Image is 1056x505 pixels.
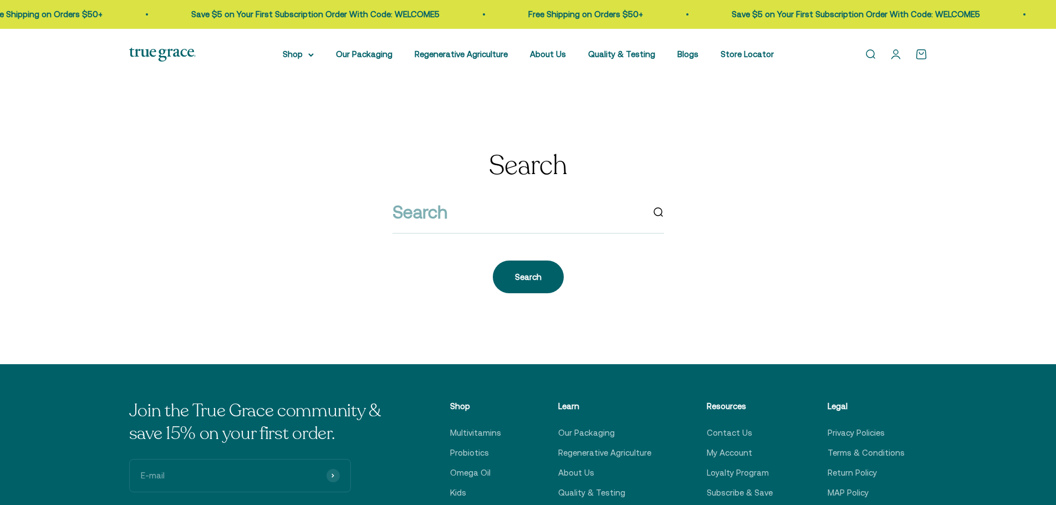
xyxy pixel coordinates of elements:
a: Free Shipping on Orders $50+ [475,9,590,19]
a: MAP Policy [828,486,869,499]
a: Loyalty Program [707,466,769,480]
p: Learn [558,400,651,413]
a: Subscribe & Save [707,486,773,499]
a: Regenerative Agriculture [558,446,651,460]
p: Save $5 on Your First Subscription Order With Code: WELCOME5 [679,8,927,21]
p: Save $5 on Your First Subscription Order With Code: WELCOME5 [138,8,386,21]
a: Multivitamins [450,426,501,440]
a: Quality & Testing [558,486,625,499]
a: Store Locator [721,49,774,59]
p: Shop [450,400,503,413]
div: Search [515,271,542,284]
a: Kids [450,486,466,499]
p: Join the True Grace community & save 15% on your first order. [129,400,395,446]
input: Search [392,198,643,226]
a: Terms & Conditions [828,446,905,460]
h1: Search [489,151,567,181]
button: Search [493,261,564,293]
summary: Shop [283,48,314,61]
a: Our Packaging [558,426,615,440]
p: Legal [828,400,905,413]
a: Privacy Policies [828,426,885,440]
a: My Account [707,446,752,460]
a: Our Packaging [336,49,392,59]
p: Resources [707,400,773,413]
a: About Us [530,49,566,59]
a: About Us [558,466,594,480]
a: Quality & Testing [588,49,655,59]
a: Contact Us [707,426,752,440]
a: Regenerative Agriculture [415,49,508,59]
a: Blogs [677,49,698,59]
a: Probiotics [450,446,489,460]
a: Omega Oil [450,466,491,480]
a: Return Policy [828,466,877,480]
